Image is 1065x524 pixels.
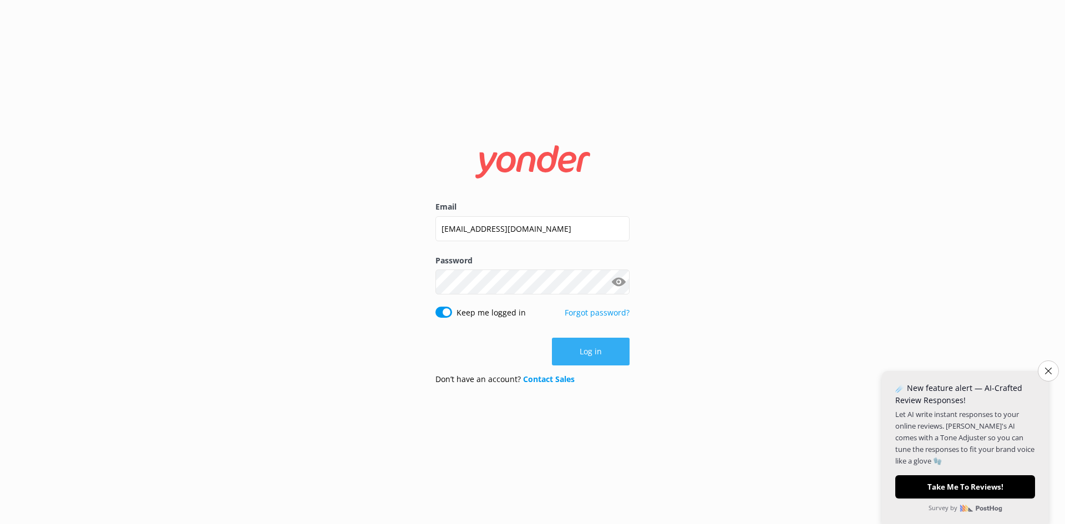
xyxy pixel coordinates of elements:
[435,255,630,267] label: Password
[565,307,630,318] a: Forgot password?
[523,374,575,384] a: Contact Sales
[435,216,630,241] input: user@emailaddress.com
[457,307,526,319] label: Keep me logged in
[435,373,575,385] p: Don’t have an account?
[552,338,630,365] button: Log in
[607,271,630,293] button: Show password
[435,201,630,213] label: Email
